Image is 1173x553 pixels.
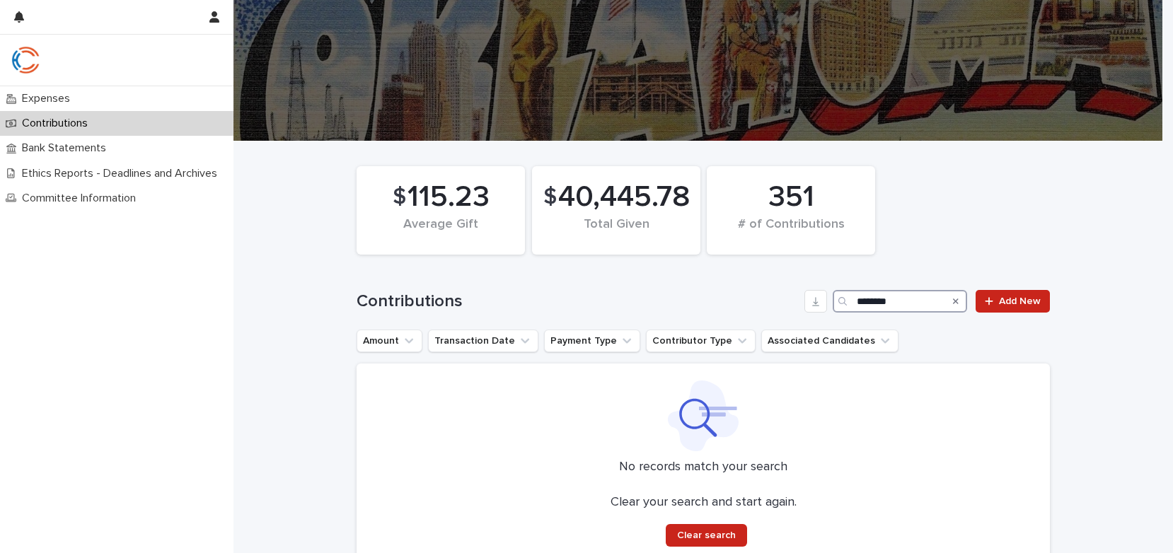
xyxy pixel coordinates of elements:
div: 351 [731,180,851,215]
button: Clear search [666,524,747,547]
h1: Contributions [357,291,799,312]
p: Ethics Reports - Deadlines and Archives [16,167,229,180]
p: Bank Statements [16,141,117,155]
p: Clear your search and start again. [611,495,797,511]
button: Associated Candidates [761,330,898,352]
div: Average Gift [381,217,501,247]
span: Add New [999,296,1041,306]
button: Transaction Date [428,330,538,352]
div: Total Given [556,217,676,247]
p: Contributions [16,117,99,130]
img: qJrBEDQOT26p5MY9181R [11,46,40,74]
span: $ [543,184,557,211]
button: Contributor Type [646,330,756,352]
span: 115.23 [408,180,490,215]
p: No records match your search [374,460,1033,475]
button: Amount [357,330,422,352]
span: $ [393,184,406,211]
input: Search [833,290,967,313]
a: Add New [976,290,1050,313]
p: Committee Information [16,192,147,205]
span: 40,445.78 [558,180,690,215]
div: # of Contributions [731,217,851,247]
span: Clear search [677,530,736,540]
p: Expenses [16,92,81,105]
button: Payment Type [544,330,640,352]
